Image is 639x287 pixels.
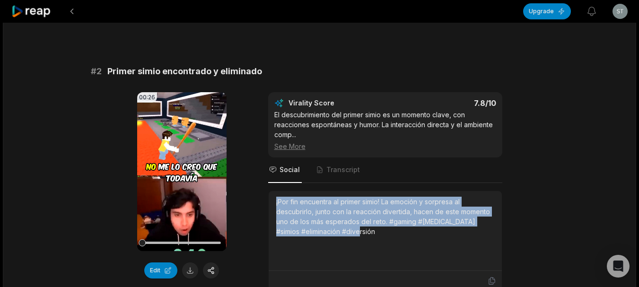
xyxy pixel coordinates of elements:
[276,197,494,236] div: ¡Por fin encuentra al primer simio! La emoción y sorpresa al descubrirlo, junto con la reacción d...
[268,157,502,183] nav: Tabs
[523,3,571,19] button: Upgrade
[91,65,102,78] span: # 2
[326,165,360,174] span: Transcript
[144,262,177,278] button: Edit
[274,110,496,151] div: El descubrimiento del primer simio es un momento clave, con reacciones espontáneas y humor. La in...
[280,165,300,174] span: Social
[394,98,496,108] div: 7.8 /10
[607,255,630,278] div: Open Intercom Messenger
[289,98,390,108] div: Virality Score
[107,65,262,78] span: Primer simio encontrado y eliminado
[274,141,496,151] div: See More
[137,92,227,251] video: Your browser does not support mp4 format.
